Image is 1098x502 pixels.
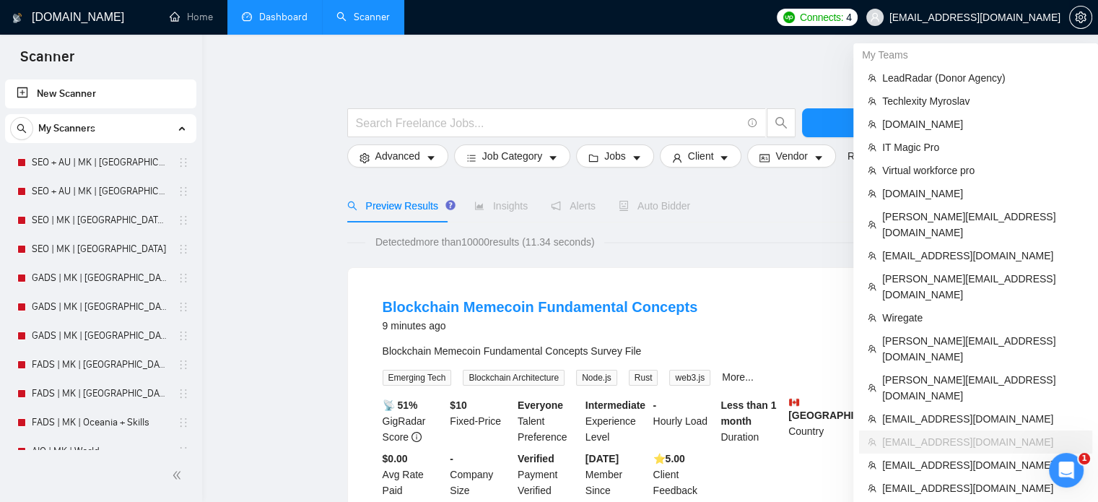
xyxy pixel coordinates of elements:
[783,12,795,23] img: upwork-logo.png
[178,243,189,255] span: holder
[518,399,563,411] b: Everyone
[650,397,718,445] div: Hourly Load
[548,152,558,163] span: caret-down
[38,114,95,143] span: My Scanners
[576,370,617,386] span: Node.js
[178,215,189,226] span: holder
[719,152,729,163] span: caret-down
[178,388,189,399] span: holder
[846,9,852,25] span: 4
[868,415,876,423] span: team
[32,350,169,379] a: FADS | MK | [GEOGRAPHIC_DATA] | Titles
[12,7,22,30] img: logo
[482,148,542,164] span: Job Category
[688,148,714,164] span: Client
[632,152,642,163] span: caret-down
[882,248,1084,264] span: [EMAIL_ADDRESS][DOMAIN_NAME]
[672,152,682,163] span: user
[178,359,189,371] span: holder
[426,152,436,163] span: caret-down
[515,397,583,445] div: Talent Preference
[759,152,770,163] span: idcard
[242,11,308,23] a: dashboardDashboard
[882,333,1084,365] span: [PERSON_NAME][EMAIL_ADDRESS][DOMAIN_NAME]
[347,144,448,168] button: settingAdvancedcaret-down
[660,144,742,168] button: userClientcaret-down
[32,437,169,466] a: AIO | MK | World
[170,11,213,23] a: homeHome
[585,453,619,464] b: [DATE]
[32,206,169,235] a: SEO | MK | [GEOGRAPHIC_DATA] | Titles
[868,97,876,105] span: team
[515,451,583,498] div: Payment Verified
[380,451,448,498] div: Avg Rate Paid
[365,234,605,250] span: Detected more than 10000 results (11.34 seconds)
[5,79,196,108] li: New Scanner
[650,451,718,498] div: Client Feedback
[178,157,189,168] span: holder
[32,264,169,293] a: GADS | MK | [GEOGRAPHIC_DATA] | Titles
[653,453,685,464] b: ⭐️ 5.00
[32,379,169,408] a: FADS | MK | [GEOGRAPHIC_DATA]
[882,457,1084,473] span: [EMAIL_ADDRESS][DOMAIN_NAME]
[383,370,452,386] span: Emerging Tech
[785,397,853,445] div: Country
[720,399,776,427] b: Less than 1 month
[868,189,876,198] span: team
[9,46,86,77] span: Scanner
[848,148,887,164] a: Reset All
[868,313,876,322] span: team
[32,321,169,350] a: GADS | MK | [GEOGRAPHIC_DATA] + Skills
[788,397,897,421] b: [GEOGRAPHIC_DATA]
[748,118,757,128] span: info-circle
[336,11,390,23] a: searchScanner
[868,384,876,392] span: team
[1070,12,1092,23] span: setting
[463,370,565,386] span: Blockchain Architecture
[383,299,698,315] a: Blockchain Memecoin Fundamental Concepts
[868,438,876,446] span: team
[868,282,876,291] span: team
[178,417,189,428] span: holder
[604,148,626,164] span: Jobs
[32,148,169,177] a: SEO + AU | MK | [GEOGRAPHIC_DATA] | Titles
[868,345,876,353] span: team
[789,397,799,407] img: 🇨🇦
[882,434,1084,450] span: [EMAIL_ADDRESS][DOMAIN_NAME]
[551,200,596,212] span: Alerts
[868,143,876,152] span: team
[882,271,1084,303] span: [PERSON_NAME][EMAIL_ADDRESS][DOMAIN_NAME]
[588,152,598,163] span: folder
[32,177,169,206] a: SEO + AU | MK | [GEOGRAPHIC_DATA]
[619,200,690,212] span: Auto Bidder
[178,330,189,342] span: holder
[447,451,515,498] div: Company Size
[474,200,528,212] span: Insights
[868,484,876,493] span: team
[454,144,570,168] button: barsJob Categorycaret-down
[868,220,876,229] span: team
[178,186,189,197] span: holder
[882,310,1084,326] span: Wiregate
[383,343,918,359] div: Blockchain Memecoin Fundamental Concepts Survey File
[450,399,466,411] b: $ 10
[466,152,476,163] span: bars
[1079,453,1090,464] span: 1
[583,397,650,445] div: Experience Level
[1049,453,1084,488] iframe: Intercom live chat
[882,209,1084,241] span: [PERSON_NAME][EMAIL_ADDRESS][DOMAIN_NAME]
[868,166,876,175] span: team
[1069,6,1092,29] button: setting
[178,301,189,313] span: holder
[868,120,876,129] span: team
[718,397,785,445] div: Duration
[347,200,451,212] span: Preview Results
[450,453,453,464] b: -
[882,116,1084,132] span: [DOMAIN_NAME]
[32,408,169,437] a: FADS | MK | Oceania + Skills
[882,186,1084,202] span: [DOMAIN_NAME]
[882,70,1084,86] span: LeadRadar (Donor Agency)
[882,411,1084,427] span: [EMAIL_ADDRESS][DOMAIN_NAME]
[767,108,796,137] button: search
[585,399,645,411] b: Intermediate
